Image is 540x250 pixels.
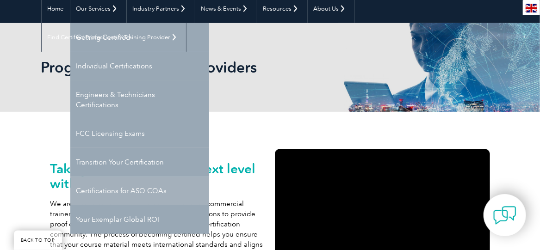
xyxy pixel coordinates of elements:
a: BACK TO TOP [14,231,62,250]
a: Your Exemplar Global ROI [70,205,209,234]
h2: Take your courses to the next level with Exemplar Global [50,161,266,191]
img: en [526,4,537,12]
a: Find Certified Professional / Training Provider [42,23,186,52]
a: FCC Licensing Exams [70,119,209,148]
a: Engineers & Technicians Certifications [70,80,209,119]
a: Individual Certifications [70,52,209,80]
img: contact-chat.png [493,204,516,227]
a: Certifications for ASQ CQAs [70,177,209,205]
a: Transition Your Certification [70,148,209,177]
h2: Programs for Training Providers [41,60,362,75]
